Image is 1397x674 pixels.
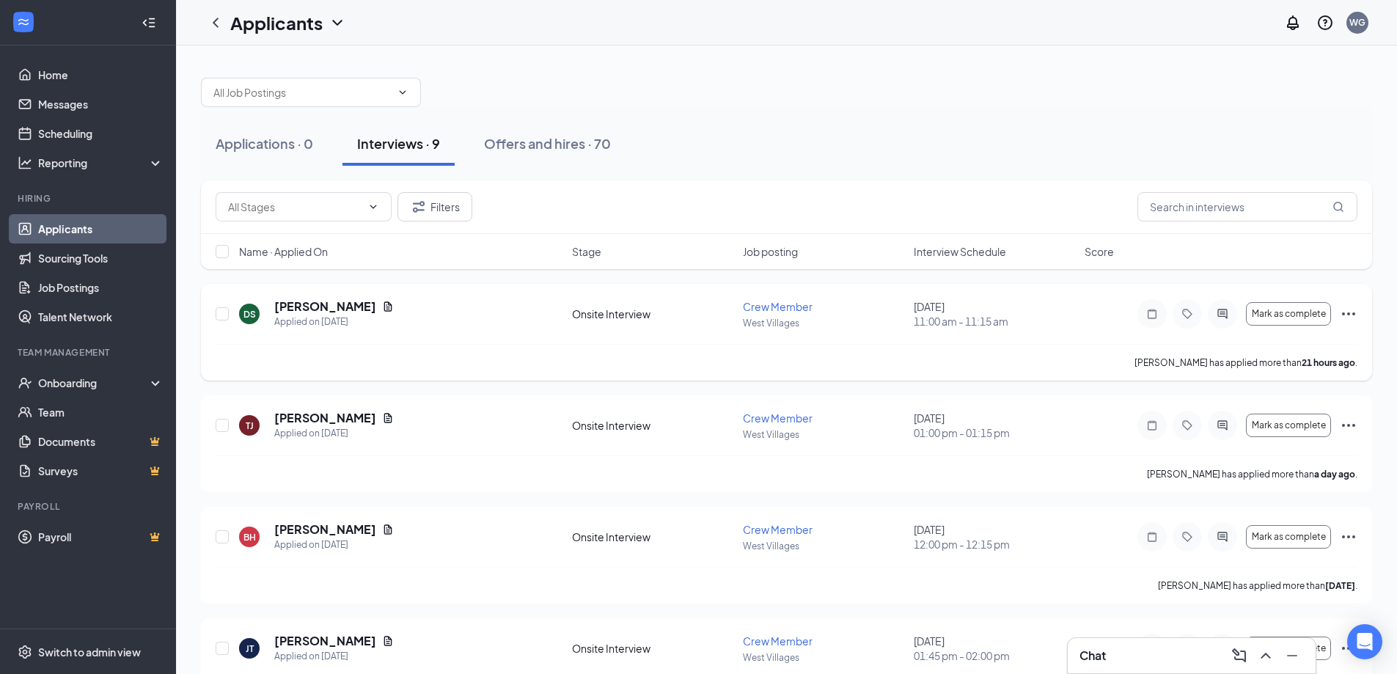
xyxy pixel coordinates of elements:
a: Team [38,398,164,427]
svg: QuestionInfo [1316,14,1334,32]
div: Applied on [DATE] [274,315,394,329]
a: Applicants [38,214,164,243]
div: Onsite Interview [572,641,734,656]
svg: ActiveChat [1214,420,1231,431]
p: West Villages [743,317,905,329]
svg: Settings [18,645,32,659]
svg: ChevronDown [329,14,346,32]
span: Crew Member [743,300,813,313]
div: Applied on [DATE] [274,426,394,441]
h5: [PERSON_NAME] [274,633,376,649]
a: Messages [38,89,164,119]
div: Reporting [38,155,164,170]
input: All Stages [228,199,362,215]
button: Minimize [1280,644,1304,667]
div: Open Intercom Messenger [1347,624,1382,659]
span: Stage [572,244,601,259]
svg: WorkstreamLogo [16,15,31,29]
button: Mark as complete [1246,637,1331,660]
b: [DATE] [1325,580,1355,591]
p: [PERSON_NAME] has applied more than . [1147,468,1357,480]
p: [PERSON_NAME] has applied more than . [1134,356,1357,369]
div: Onsite Interview [572,418,734,433]
svg: Note [1143,420,1161,431]
svg: MagnifyingGlass [1332,201,1344,213]
span: 01:00 pm - 01:15 pm [914,425,1076,440]
svg: ComposeMessage [1231,647,1248,664]
span: Interview Schedule [914,244,1006,259]
span: Mark as complete [1252,420,1326,431]
div: Hiring [18,192,161,205]
p: West Villages [743,540,905,552]
p: [PERSON_NAME] has applied more than . [1158,579,1357,592]
div: BH [243,531,256,543]
button: Mark as complete [1246,525,1331,549]
a: Scheduling [38,119,164,148]
div: [DATE] [914,299,1076,329]
div: Team Management [18,346,161,359]
svg: Note [1143,308,1161,320]
svg: Ellipses [1340,528,1357,546]
svg: ChevronUp [1257,647,1275,664]
svg: Document [382,524,394,535]
button: ChevronUp [1254,644,1277,667]
svg: ActiveChat [1214,531,1231,543]
input: Search in interviews [1137,192,1357,221]
h3: Chat [1079,648,1106,664]
svg: ChevronDown [397,87,408,98]
a: Home [38,60,164,89]
div: Onboarding [38,376,151,390]
span: Crew Member [743,523,813,536]
svg: ChevronDown [367,201,379,213]
svg: Tag [1178,420,1196,431]
div: WG [1349,16,1365,29]
div: Applied on [DATE] [274,538,394,552]
svg: Document [382,301,394,312]
button: Mark as complete [1246,302,1331,326]
b: a day ago [1314,469,1355,480]
div: [DATE] [914,411,1076,440]
div: Applied on [DATE] [274,649,394,664]
div: Applications · 0 [216,134,313,153]
div: [DATE] [914,634,1076,663]
svg: Ellipses [1340,417,1357,434]
svg: ChevronLeft [207,14,224,32]
span: Job posting [743,244,798,259]
svg: Collapse [142,15,156,30]
div: Offers and hires · 70 [484,134,611,153]
span: Mark as complete [1252,532,1326,542]
svg: Minimize [1283,647,1301,664]
svg: Document [382,412,394,424]
h5: [PERSON_NAME] [274,410,376,426]
svg: UserCheck [18,376,32,390]
a: DocumentsCrown [38,427,164,456]
a: Job Postings [38,273,164,302]
svg: Analysis [18,155,32,170]
div: Onsite Interview [572,530,734,544]
span: 11:00 am - 11:15 am [914,314,1076,329]
div: [DATE] [914,522,1076,552]
span: 01:45 pm - 02:00 pm [914,648,1076,663]
div: JT [246,642,254,655]
button: Filter Filters [397,192,472,221]
span: Crew Member [743,634,813,648]
svg: Document [382,635,394,647]
svg: Note [1143,531,1161,543]
svg: ActiveChat [1214,308,1231,320]
button: ComposeMessage [1228,644,1251,667]
p: West Villages [743,428,905,441]
svg: Filter [410,198,428,216]
div: Interviews · 9 [357,134,440,153]
div: DS [243,308,256,320]
b: 21 hours ago [1302,357,1355,368]
h5: [PERSON_NAME] [274,298,376,315]
span: Name · Applied On [239,244,328,259]
h5: [PERSON_NAME] [274,521,376,538]
a: SurveysCrown [38,456,164,486]
svg: Ellipses [1340,305,1357,323]
a: PayrollCrown [38,522,164,552]
a: Talent Network [38,302,164,331]
p: West Villages [743,651,905,664]
span: Crew Member [743,411,813,425]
